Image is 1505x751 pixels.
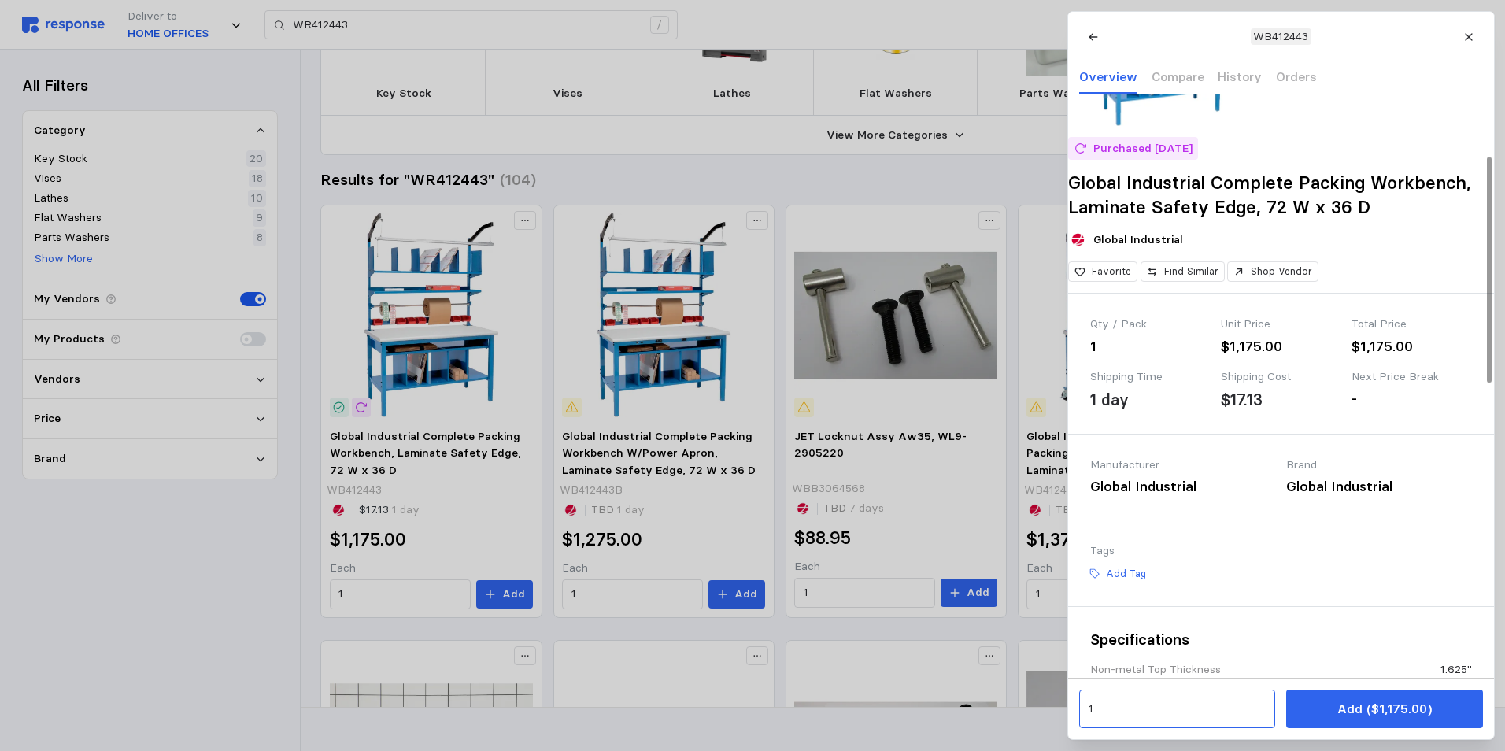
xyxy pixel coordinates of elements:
[1218,67,1262,87] p: History
[1090,368,1210,386] div: Shipping Time
[1090,388,1129,412] div: 1 day
[1090,661,1221,678] div: Non-metal Top Thickness
[1105,567,1145,581] p: Add Tag
[1093,140,1192,157] p: Purchased [DATE]
[1440,661,1471,678] div: 1.625"
[1227,261,1318,283] button: Shop Vendor
[1090,457,1275,474] div: Manufacturer
[1082,562,1152,584] button: Add Tag
[1286,476,1471,498] div: Global Industrial
[1092,265,1131,279] p: Favorite
[1352,368,1471,386] div: Next Price Break
[1090,542,1472,560] div: Tags
[1275,67,1316,87] p: Orders
[1090,316,1210,333] div: Qty / Pack
[1286,690,1482,728] button: Add ($1,175.00)
[1221,316,1340,333] div: Unit Price
[1163,265,1218,279] p: Find Similar
[1090,476,1275,498] div: Global Industrial
[1352,336,1471,357] div: $1,175.00
[1090,336,1210,357] div: 1
[1151,67,1204,87] p: Compare
[1221,388,1263,412] div: $17.13
[1253,28,1308,46] p: WB412443
[1286,457,1471,474] div: Brand
[1093,231,1183,249] p: Global Industrial
[1079,67,1137,87] p: Overview
[1140,261,1224,283] button: Find Similar
[1337,699,1431,719] p: Add ($1,175.00)
[1090,629,1472,650] h3: Specifications
[1352,316,1471,333] div: Total Price
[1221,368,1340,386] div: Shipping Cost
[1251,265,1312,279] p: Shop Vendor
[1352,388,1471,409] div: -
[1221,336,1340,357] div: $1,175.00
[1068,171,1494,219] h2: Global Industrial Complete Packing Workbench, Laminate Safety Edge, 72 W x 36 D
[1068,261,1137,283] button: Favorite
[1088,695,1266,723] input: Qty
